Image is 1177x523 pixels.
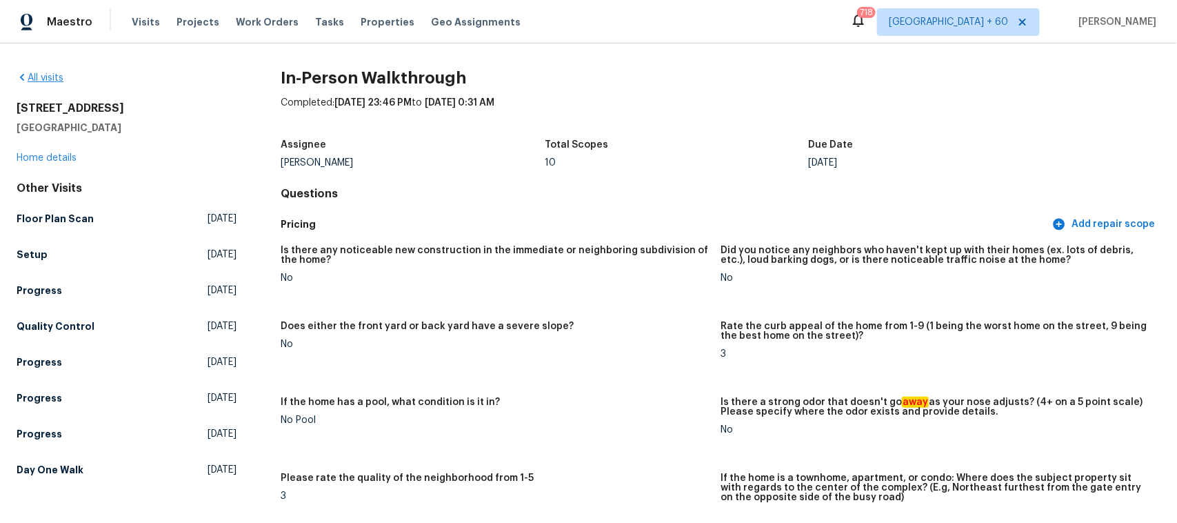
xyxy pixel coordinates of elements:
[721,322,1149,341] h5: Rate the curb appeal of the home from 1-9 (1 being the worst home on the street, 9 being the best...
[281,140,326,150] h5: Assignee
[281,158,545,168] div: [PERSON_NAME]
[132,15,160,29] span: Visits
[809,158,1073,168] div: [DATE]
[17,355,62,369] h5: Progress
[281,187,1160,201] h4: Questions
[236,15,299,29] span: Work Orders
[17,206,237,231] a: Floor Plan Scan[DATE]
[281,322,574,331] h5: Does either the front yard or back yard have a severe slope?
[17,181,237,195] div: Other Visits
[208,248,237,261] span: [DATE]
[177,15,219,29] span: Projects
[721,473,1149,502] h5: If the home is a townhome, apartment, or condo: Where does the subject property sit with regards ...
[425,98,494,108] span: [DATE] 0:31 AM
[902,397,929,408] em: away
[281,491,710,501] div: 3
[17,314,237,339] a: Quality Control[DATE]
[208,355,237,369] span: [DATE]
[208,212,237,226] span: [DATE]
[1073,15,1156,29] span: [PERSON_NAME]
[281,96,1160,132] div: Completed: to
[17,427,62,441] h5: Progress
[721,349,1149,359] div: 3
[281,339,710,349] div: No
[281,415,710,425] div: No Pool
[721,425,1149,435] div: No
[889,15,1008,29] span: [GEOGRAPHIC_DATA] + 60
[721,397,1149,417] h5: Is there a strong odor that doesn't go as your nose adjusts? (4+ on a 5 point scale) Please speci...
[1055,216,1155,233] span: Add repair scope
[361,15,414,29] span: Properties
[545,140,608,150] h5: Total Scopes
[17,153,77,163] a: Home details
[17,463,83,477] h5: Day One Walk
[208,427,237,441] span: [DATE]
[208,319,237,333] span: [DATE]
[17,121,237,135] h5: [GEOGRAPHIC_DATA]
[860,6,873,19] div: 718
[17,73,63,83] a: All visits
[208,284,237,297] span: [DATE]
[208,463,237,477] span: [DATE]
[17,457,237,482] a: Day One Walk[DATE]
[545,158,809,168] div: 10
[281,473,534,483] h5: Please rate the quality of the neighborhood from 1-5
[721,246,1149,265] h5: Did you notice any neighbors who haven't kept up with their homes (ex. lots of debris, etc.), lou...
[281,397,500,407] h5: If the home has a pool, what condition is it in?
[17,391,62,405] h5: Progress
[281,273,710,283] div: No
[17,101,237,115] h2: [STREET_ADDRESS]
[17,386,237,411] a: Progress[DATE]
[208,391,237,405] span: [DATE]
[17,278,237,303] a: Progress[DATE]
[17,212,94,226] h5: Floor Plan Scan
[431,15,521,29] span: Geo Assignments
[17,248,48,261] h5: Setup
[315,17,344,27] span: Tasks
[334,98,412,108] span: [DATE] 23:46 PM
[281,217,1049,232] h5: Pricing
[47,15,92,29] span: Maestro
[17,319,94,333] h5: Quality Control
[721,273,1149,283] div: No
[17,422,237,446] a: Progress[DATE]
[17,350,237,375] a: Progress[DATE]
[17,242,237,267] a: Setup[DATE]
[809,140,854,150] h5: Due Date
[281,246,710,265] h5: Is there any noticeable new construction in the immediate or neighboring subdivision of the home?
[1049,212,1160,237] button: Add repair scope
[17,284,62,297] h5: Progress
[281,71,1160,85] h2: In-Person Walkthrough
